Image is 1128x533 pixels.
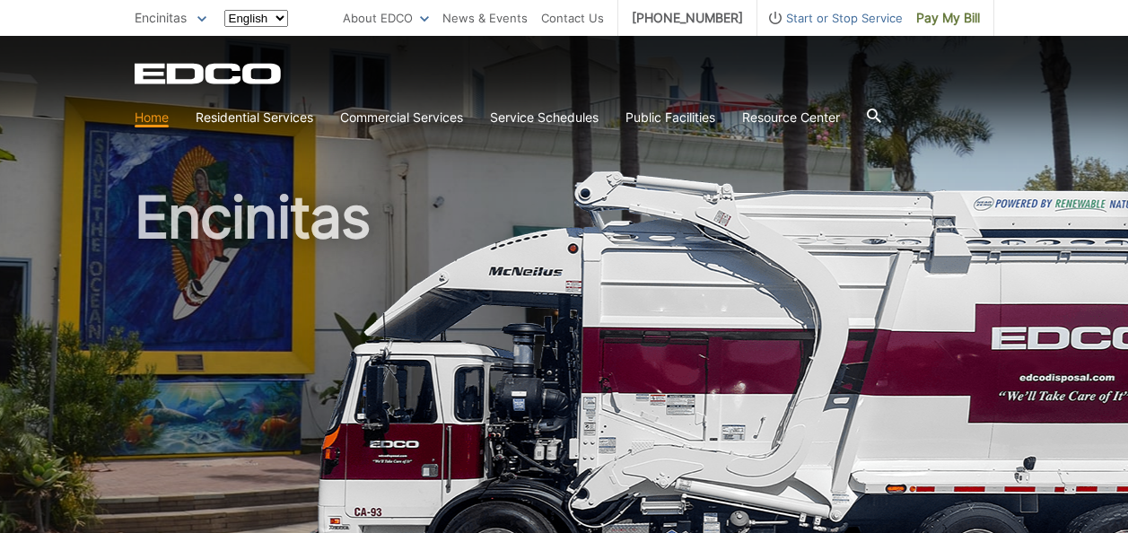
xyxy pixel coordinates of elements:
a: About EDCO [343,8,429,28]
a: Contact Us [541,8,604,28]
span: Encinitas [135,10,187,25]
a: Public Facilities [625,108,715,127]
a: Resource Center [742,108,840,127]
a: EDCD logo. Return to the homepage. [135,63,284,84]
span: Pay My Bill [916,8,980,28]
a: Home [135,108,169,127]
a: News & Events [442,8,528,28]
a: Residential Services [196,108,313,127]
select: Select a language [224,10,288,27]
a: Commercial Services [340,108,463,127]
a: Service Schedules [490,108,599,127]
